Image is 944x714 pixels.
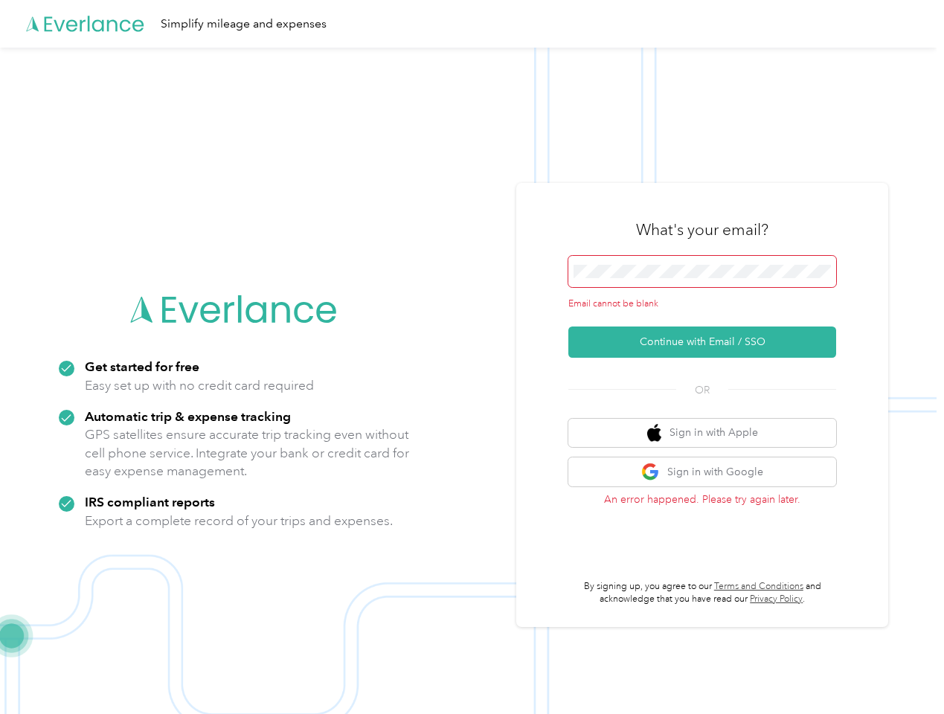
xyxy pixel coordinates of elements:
[636,219,768,240] h3: What's your email?
[714,581,803,592] a: Terms and Conditions
[161,15,327,33] div: Simplify mileage and expenses
[85,494,215,509] strong: IRS compliant reports
[85,358,199,374] strong: Get started for free
[85,425,410,480] p: GPS satellites ensure accurate trip tracking even without cell phone service. Integrate your bank...
[85,512,393,530] p: Export a complete record of your trips and expenses.
[641,463,660,481] img: google logo
[568,327,836,358] button: Continue with Email / SSO
[568,419,836,448] button: apple logoSign in with Apple
[568,580,836,606] p: By signing up, you agree to our and acknowledge that you have read our .
[568,492,836,507] p: An error happened. Please try again later.
[85,376,314,395] p: Easy set up with no credit card required
[568,297,836,311] div: Email cannot be blank
[750,594,803,605] a: Privacy Policy
[647,424,662,443] img: apple logo
[85,408,291,424] strong: Automatic trip & expense tracking
[676,382,728,398] span: OR
[568,457,836,486] button: google logoSign in with Google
